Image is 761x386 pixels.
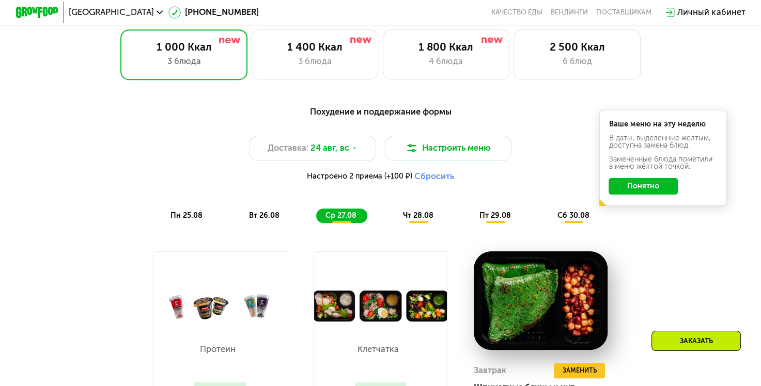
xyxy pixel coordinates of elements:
div: Похудение и поддержание формы [68,105,693,119]
span: сб 30.08 [557,211,589,220]
div: 2 500 Ккал [525,41,630,54]
div: Заменённые блюда пометили в меню жёлтой точкой. [609,156,717,171]
span: Настроено 2 приема (+100 ₽) [307,173,412,180]
div: В даты, выделенные желтым, доступна замена блюд. [609,135,717,150]
div: 1 000 Ккал [132,41,237,54]
p: Протеин [194,345,241,353]
div: Ваше меню на эту неделю [609,121,717,128]
span: пн 25.08 [170,211,203,220]
a: Вендинги [551,8,588,17]
span: чт 28.08 [403,211,433,220]
div: Личный кабинет [677,6,745,19]
div: 4 блюда [394,55,499,68]
button: Сбросить [414,171,454,182]
button: Заменить [554,363,605,379]
div: Завтрак [474,363,506,379]
span: Заменить [563,365,597,376]
span: ср 27.08 [325,211,356,220]
button: Понятно [609,178,678,195]
p: Клетчатка [355,345,401,353]
div: 3 блюда [262,55,367,68]
div: поставщикам [596,8,651,17]
button: Настроить меню [385,136,512,161]
span: Доставка: [268,142,308,155]
span: пт 29.08 [479,211,511,220]
div: 6 блюд [525,55,630,68]
div: 1 800 Ккал [394,41,499,54]
a: [PHONE_NUMBER] [168,6,259,19]
span: вт 26.08 [249,211,279,220]
div: 1 400 Ккал [262,41,367,54]
span: [GEOGRAPHIC_DATA] [69,8,154,17]
div: 3 блюда [132,55,237,68]
a: Качество еды [491,8,542,17]
span: 24 авг, вс [310,142,349,155]
div: Заказать [651,331,741,351]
